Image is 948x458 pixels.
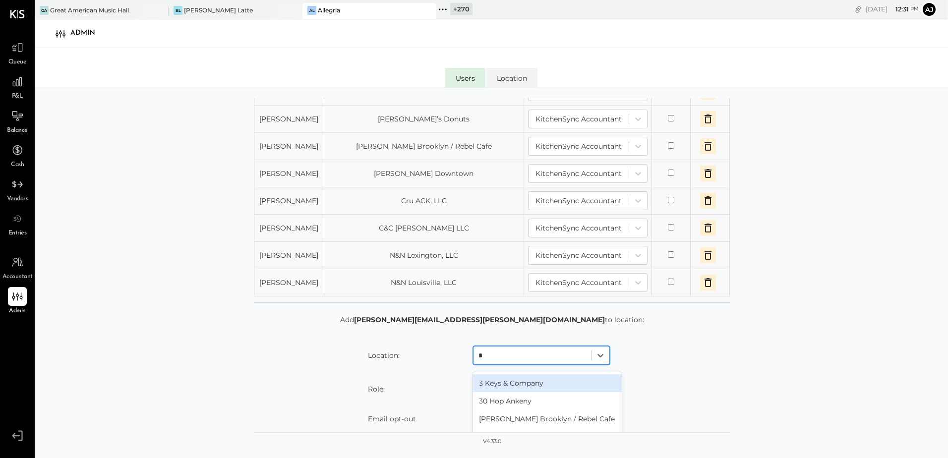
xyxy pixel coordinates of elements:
[866,4,919,14] div: [DATE]
[0,209,34,238] a: Entries
[70,25,105,41] div: Admin
[254,215,324,242] td: [PERSON_NAME]
[254,106,324,133] td: [PERSON_NAME]
[254,242,324,269] td: [PERSON_NAME]
[445,68,485,88] li: Users
[40,6,49,15] div: GA
[324,187,524,215] td: Cru ACK, LLC
[254,269,324,296] td: [PERSON_NAME]
[921,1,937,17] button: Aj
[184,6,253,14] div: [PERSON_NAME] Latte
[486,68,537,88] li: Location
[254,160,324,187] td: [PERSON_NAME]
[0,38,34,67] a: Queue
[450,3,473,15] div: + 270
[354,315,605,324] strong: [PERSON_NAME][EMAIL_ADDRESS][PERSON_NAME][DOMAIN_NAME]
[9,307,26,316] span: Admin
[324,242,524,269] td: N&N Lexington, LLC
[0,141,34,170] a: Cash
[8,58,27,67] span: Queue
[254,133,324,160] td: [PERSON_NAME]
[473,374,622,392] div: 3 Keys & Company
[483,438,501,446] div: v 4.33.0
[0,72,34,101] a: P&L
[2,273,33,282] span: Accountant
[473,392,622,410] div: 30 Hop Ankeny
[254,187,324,215] td: [PERSON_NAME]
[368,414,416,424] label: Email opt-out
[0,107,34,135] a: Balance
[11,161,24,170] span: Cash
[324,215,524,242] td: C&C [PERSON_NAME] LLC
[7,195,28,204] span: Vendors
[368,350,400,360] label: Location:
[0,287,34,316] a: Admin
[340,315,644,325] p: Add to location:
[324,133,524,160] td: [PERSON_NAME] Brooklyn / Rebel Cafe
[318,6,340,14] div: Allegria
[0,253,34,282] a: Accountant
[368,384,385,394] label: Role:
[473,410,622,428] div: [PERSON_NAME] Brooklyn / Rebel Cafe
[7,126,28,135] span: Balance
[307,6,316,15] div: Al
[0,175,34,204] a: Vendors
[174,6,182,15] div: BL
[853,4,863,14] div: copy link
[8,229,27,238] span: Entries
[50,6,129,14] div: Great American Music Hall
[12,92,23,101] span: P&L
[324,269,524,296] td: N&N Louisville, LLC
[324,106,524,133] td: [PERSON_NAME]’s Donuts
[324,160,524,187] td: [PERSON_NAME] Downtown
[473,428,622,446] div: [PERSON_NAME] Hoboken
